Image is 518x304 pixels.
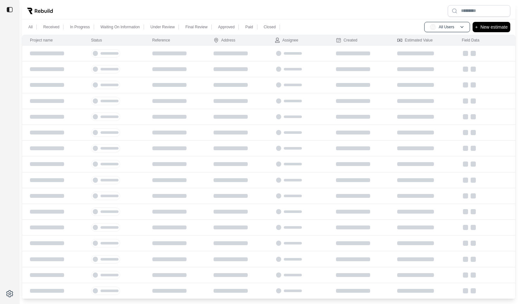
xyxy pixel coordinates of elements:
button: +New estimate [473,22,510,32]
img: toggle sidebar [6,6,13,13]
div: Assignee [275,38,298,43]
p: In Progress [70,24,90,30]
p: All [28,24,33,30]
button: AUAll Users [424,22,470,32]
p: + [475,23,478,31]
p: Received [43,24,59,30]
img: Rebuild [27,8,53,14]
p: Under Review [150,24,175,30]
p: Closed [264,24,276,30]
p: Final Review [185,24,207,30]
div: Project name [30,38,53,43]
span: AU [430,24,436,30]
p: Approved [218,24,235,30]
p: Paid [245,24,253,30]
div: Field Data [462,38,479,43]
div: Address [214,38,235,43]
div: Estimated Value [397,38,433,43]
p: New estimate [480,23,508,31]
p: Waiting On Information [101,24,140,30]
p: All Users [439,24,454,30]
div: Reference [152,38,170,43]
div: Status [91,38,102,43]
div: Created [336,38,358,43]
